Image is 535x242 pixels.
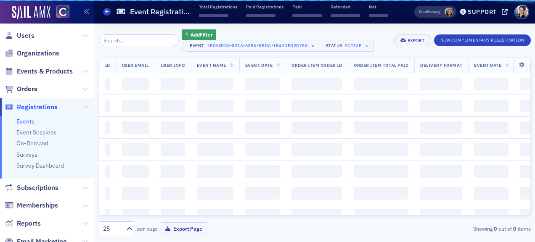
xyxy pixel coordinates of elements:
[197,143,233,156] span: ‌
[5,219,41,228] a: Reports
[309,42,317,50] span: ×
[5,183,58,192] a: Subscriptions
[5,31,34,40] a: Users
[392,225,530,232] div: Showing out of items
[354,165,408,178] span: ‌
[369,4,398,10] p: Net
[197,78,233,90] span: ‌
[291,62,342,68] span: Order Item Order ID
[408,38,425,43] div: Export
[354,78,408,90] span: ‌
[420,62,462,68] span: Delivery Format
[188,43,206,48] div: Event
[161,143,185,156] span: ‌
[434,36,531,43] a: New Complimentary Registration
[16,151,37,158] a: Surveys
[17,183,58,192] span: Subscriptions
[137,225,158,232] label: per page
[122,78,149,90] span: ‌
[474,62,501,68] span: Event Date
[16,162,64,169] a: Survey Dashboard
[122,121,149,134] span: ‌
[50,5,69,20] a: View Homepage
[5,49,59,58] a: Organizations
[161,165,185,178] span: ‌
[354,209,408,221] span: ‌
[292,14,322,17] span: ‌
[161,209,185,221] span: ‌
[246,4,283,10] p: Paid Registrations
[363,42,371,50] span: ×
[17,103,58,112] span: Registrations
[207,41,308,50] div: 1f068dc0-821a-62b6-bbda-1e4aded2d760
[291,143,342,156] span: ‌
[344,43,361,48] div: Active
[246,14,275,17] span: ‌
[245,143,280,156] span: ‌
[474,100,509,112] span: ‌
[394,34,431,46] button: Export
[331,4,360,10] p: Refunded
[199,4,237,10] p: Total Registrations
[197,62,226,68] span: Event Name
[5,103,58,112] a: Registrations
[122,165,149,178] span: ‌
[161,222,207,235] button: Export Page
[292,4,322,10] p: Paid
[5,84,37,94] a: Orders
[199,14,228,17] span: ‌
[420,165,462,178] span: ‌
[197,100,233,112] span: ‌
[161,78,185,90] span: ‌
[354,121,408,134] span: ‌
[103,224,122,233] div: 25
[474,187,509,200] span: ‌
[419,9,427,14] div: Also
[17,201,58,210] span: Memberships
[130,7,191,17] h1: Event Registrations
[291,100,342,112] span: ‌
[161,187,185,200] span: ‌
[354,62,408,68] span: Order Item Total Paid
[493,225,498,232] strong: 0
[17,31,34,40] span: Users
[420,209,462,221] span: ‌
[99,34,179,46] input: Search…
[122,62,149,68] span: User Email
[245,121,280,134] span: ‌
[182,29,216,40] button: AddFilter
[105,143,110,156] span: ‌
[291,165,342,178] span: ‌
[122,209,149,221] span: ‌
[182,40,320,52] button: Event1f068dc0-821a-62b6-bbda-1e4aded2d760×
[16,129,57,136] a: Event Sessions
[105,62,110,68] span: ID
[16,118,34,125] a: Events
[354,143,408,156] span: ‌
[474,209,509,221] span: ‌
[319,40,373,52] button: StatusActive×
[197,165,233,178] span: ‌
[474,121,509,134] span: ‌
[420,100,462,112] span: ‌
[105,165,110,178] span: ‌
[245,187,280,200] span: ‌
[514,5,529,19] span: Profile
[191,31,213,38] span: Add Filter
[161,62,185,68] span: User Info
[291,209,342,221] span: ‌
[197,187,233,200] span: ‌
[474,78,509,90] span: ‌
[474,165,509,178] span: ‌
[105,121,110,134] span: ‌
[105,78,110,90] span: ‌
[245,209,280,221] span: ‌
[17,219,41,228] span: Reports
[245,165,280,178] span: ‌
[161,121,185,134] span: ‌
[17,49,59,58] span: Organizations
[420,78,462,90] span: ‌
[16,139,48,147] a: On-Demand
[445,8,453,16] span: Lauren Standiford
[5,201,58,210] a: Memberships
